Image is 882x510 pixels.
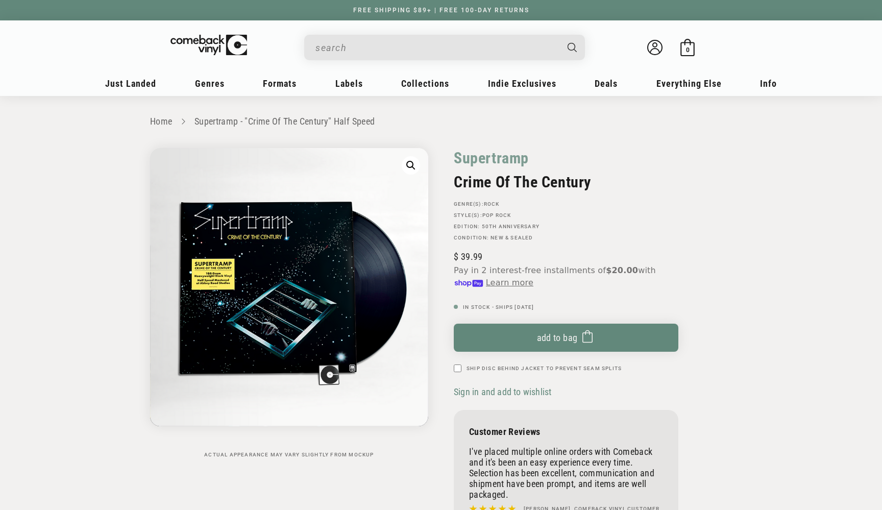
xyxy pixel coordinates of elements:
p: Condition: New & Sealed [454,235,678,241]
span: 39.99 [454,251,482,262]
h2: Crime Of The Century [454,173,678,191]
span: Collections [401,78,449,89]
span: Formats [263,78,297,89]
a: Supertramp [454,148,529,168]
media-gallery: Gallery Viewer [150,148,428,458]
a: FREE SHIPPING $89+ | FREE 100-DAY RETURNS [343,7,540,14]
a: Home [150,116,172,127]
span: Sign in and add to wishlist [454,386,551,397]
p: STYLE(S): [454,212,678,218]
nav: breadcrumbs [150,114,732,129]
span: Indie Exclusives [488,78,556,89]
p: Customer Reviews [469,426,663,437]
label: Ship Disc Behind Jacket To Prevent Seam Splits [467,365,622,372]
a: Pop Rock [482,212,511,218]
span: Just Landed [105,78,156,89]
p: Actual appearance may vary slightly from mockup [150,452,428,458]
p: Edition: 50th Anniversary [454,224,678,230]
button: Sign in and add to wishlist [454,386,554,398]
span: Everything Else [656,78,722,89]
a: Supertramp - "Crime Of The Century" Half Speed [194,116,375,127]
p: I've placed multiple online orders with Comeback and it's been an easy experience every time. Sel... [469,446,663,500]
span: 0 [686,46,690,54]
span: Labels [335,78,363,89]
button: Add to bag [454,324,678,352]
span: Info [760,78,777,89]
p: In Stock - Ships [DATE] [454,304,678,310]
input: When autocomplete results are available use up and down arrows to review and enter to select [315,37,557,58]
p: GENRE(S): [454,201,678,207]
span: Genres [195,78,225,89]
div: Search [304,35,585,60]
span: Deals [595,78,618,89]
a: Rock [484,201,500,207]
span: $ [454,251,458,262]
span: Add to bag [537,332,578,343]
button: Search [559,35,586,60]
